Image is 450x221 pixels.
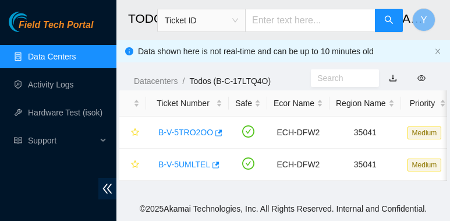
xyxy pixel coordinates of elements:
button: star [126,123,140,142]
a: Todos (B-C-17LTQ4O) [189,76,271,86]
span: Ticket ID [165,12,238,29]
span: Field Tech Portal [19,20,93,31]
button: Y [412,8,435,31]
a: B-V-5UMLTEL [158,160,210,169]
span: read [14,136,22,145]
a: Datacenters [134,76,178,86]
button: search [375,9,403,32]
span: eye [417,74,426,82]
a: download [389,73,397,83]
td: ECH-DFW2 [267,117,329,149]
a: B-V-5TRO2OO [158,128,213,137]
footer: © 2025 Akamai Technologies, Inc. All Rights Reserved. Internal and Confidential. [116,197,450,221]
span: Y [421,13,427,27]
input: Enter text here... [245,9,375,32]
span: star [131,128,139,138]
a: Akamai TechnologiesField Tech Portal [9,21,93,36]
span: Support [28,129,97,152]
span: check-circle [242,125,254,138]
td: ECH-DFW2 [267,149,329,181]
span: Medium [408,159,442,171]
td: 35041 [329,149,401,181]
a: Data Centers [28,52,76,61]
span: double-left [98,178,116,199]
span: / [182,76,185,86]
span: search [384,15,394,26]
button: star [126,155,140,174]
span: Medium [408,127,442,139]
input: Search [317,72,363,85]
td: 35041 [329,117,401,149]
span: check-circle [242,157,254,170]
button: download [380,69,406,87]
button: close [434,48,441,55]
a: Hardware Test (isok) [28,108,102,117]
span: star [131,160,139,170]
img: Akamai Technologies [9,12,59,32]
a: Activity Logs [28,80,74,89]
